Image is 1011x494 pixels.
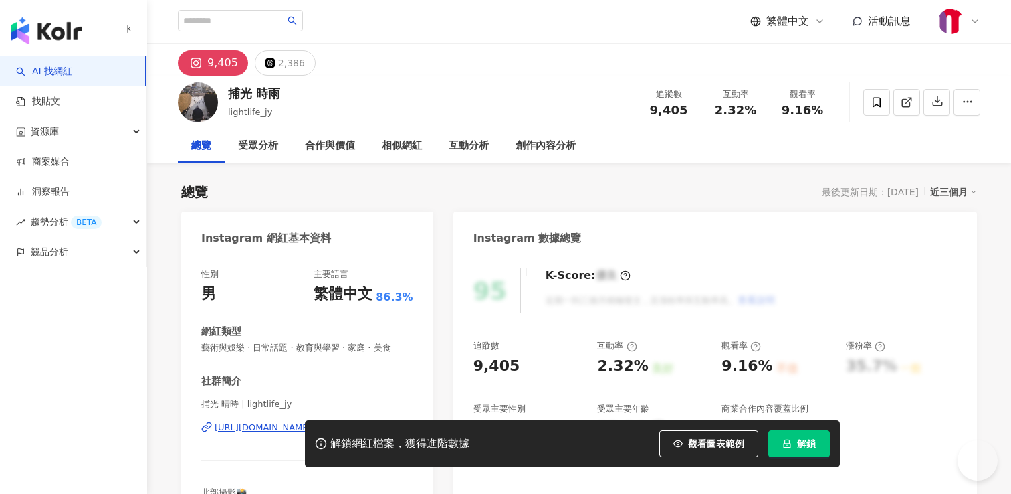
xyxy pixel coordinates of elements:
[376,290,413,305] span: 86.3%
[930,183,977,201] div: 近三個月
[822,187,919,197] div: 最後更新日期：[DATE]
[473,231,582,246] div: Instagram 數據總覽
[597,356,648,377] div: 2.32%
[721,356,772,377] div: 9.16%
[766,14,809,29] span: 繁體中文
[473,419,503,440] div: 男性
[314,284,372,305] div: 繁體中文
[516,138,576,154] div: 創作內容分析
[201,342,413,354] span: 藝術與娛樂 · 日常話題 · 教育與學習 · 家庭 · 美食
[278,54,305,72] div: 2,386
[16,218,25,227] span: rise
[31,237,68,267] span: 競品分析
[473,403,526,415] div: 受眾主要性別
[201,231,331,246] div: Instagram 網紅基本資料
[255,50,316,76] button: 2,386
[181,183,208,201] div: 總覽
[710,88,761,101] div: 互動率
[449,138,489,154] div: 互動分析
[597,403,649,415] div: 受眾主要年齡
[473,356,520,377] div: 9,405
[597,340,637,352] div: 互動率
[207,54,238,72] div: 9,405
[178,50,248,76] button: 9,405
[473,340,499,352] div: 追蹤數
[16,95,60,108] a: 找貼文
[643,88,694,101] div: 追蹤數
[650,103,688,117] span: 9,405
[288,16,297,25] span: search
[868,15,911,27] span: 活動訊息
[201,325,241,339] div: 網紅類型
[305,138,355,154] div: 合作與價值
[715,104,756,117] span: 2.32%
[16,65,72,78] a: searchAI 找網紅
[314,268,348,280] div: 主要語言
[238,138,278,154] div: 受眾分析
[31,207,102,237] span: 趨勢分析
[782,439,792,448] span: lock
[201,268,219,280] div: 性別
[31,116,59,147] span: 資源庫
[201,284,216,305] div: 男
[846,340,885,352] div: 漲粉率
[721,340,761,352] div: 觀看率
[768,430,830,457] button: 解鎖
[688,438,744,449] span: 觀看圖表範例
[721,403,808,415] div: 商業合作內容覆蓋比例
[191,138,211,154] div: 總覽
[659,430,758,457] button: 觀看圖表範例
[330,437,469,451] div: 解鎖網紅檔案，獲得進階數據
[201,374,241,388] div: 社群簡介
[16,155,70,169] a: 商案媒合
[546,268,631,283] div: K-Score :
[382,138,422,154] div: 相似網紅
[797,438,816,449] span: 解鎖
[178,82,218,122] img: KOL Avatar
[11,17,82,44] img: logo
[16,185,70,199] a: 洞察報告
[201,398,413,410] span: 捕光 晴時 | lightlife_jy
[938,9,964,34] img: MMdc_PPT.png
[71,216,102,229] div: BETA
[228,107,272,117] span: lightlife_jy
[782,104,823,117] span: 9.16%
[228,85,280,102] div: 捕光 時雨
[777,88,828,101] div: 觀看率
